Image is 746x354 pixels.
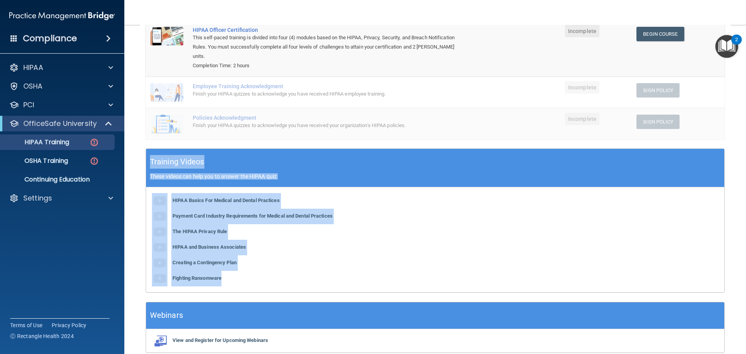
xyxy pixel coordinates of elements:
[636,115,680,129] button: Sign Policy
[193,61,466,70] div: Completion Time: 2 hours
[150,309,183,322] h5: Webinars
[152,224,167,240] img: gray_youtube_icon.38fcd6cc.png
[636,83,680,98] button: Sign Policy
[152,209,167,224] img: gray_youtube_icon.38fcd6cc.png
[193,115,466,121] div: Policies Acknowledgment
[173,228,227,234] b: The HIPAA Privacy Rule
[565,81,600,94] span: Incomplete
[150,155,204,169] h5: Training Videos
[5,176,111,183] p: Continuing Education
[193,27,466,33] a: HIPAA Officer Certification
[10,332,74,340] span: Ⓒ Rectangle Health 2024
[173,337,268,343] b: View and Register for Upcoming Webinars
[89,156,99,166] img: danger-circle.6113f641.png
[193,33,466,61] div: This self-paced training is divided into four (4) modules based on the HIPAA, Privacy, Security, ...
[173,275,221,281] b: Fighting Ransomware
[23,194,52,203] p: Settings
[636,27,684,41] a: Begin Course
[193,89,466,99] div: Finish your HIPAA quizzes to acknowledge you have received HIPAA employee training.
[9,100,113,110] a: PCI
[715,35,738,58] button: Open Resource Center, 2 new notifications
[150,173,720,180] p: These videos can help you to answer the HIPAA quiz
[23,100,34,110] p: PCI
[23,119,97,128] p: OfficeSafe University
[9,194,113,203] a: Settings
[9,82,113,91] a: OSHA
[5,157,68,165] p: OSHA Training
[23,33,77,44] h4: Compliance
[23,82,43,91] p: OSHA
[9,8,115,24] img: PMB logo
[565,113,600,125] span: Incomplete
[735,40,738,50] div: 2
[89,138,99,147] img: danger-circle.6113f641.png
[173,197,280,203] b: HIPAA Basics For Medical and Dental Practices
[173,260,237,265] b: Creating a Contingency Plan
[10,321,42,329] a: Terms of Use
[52,321,87,329] a: Privacy Policy
[173,213,333,219] b: Payment Card Industry Requirements for Medical and Dental Practices
[173,244,246,250] b: HIPAA and Business Associates
[152,271,167,286] img: gray_youtube_icon.38fcd6cc.png
[23,63,43,72] p: HIPAA
[5,138,69,146] p: HIPAA Training
[193,83,466,89] div: Employee Training Acknowledgment
[152,193,167,209] img: gray_youtube_icon.38fcd6cc.png
[152,240,167,255] img: gray_youtube_icon.38fcd6cc.png
[152,335,167,347] img: webinarIcon.c7ebbf15.png
[9,63,113,72] a: HIPAA
[9,119,113,128] a: OfficeSafe University
[565,25,600,37] span: Incomplete
[152,255,167,271] img: gray_youtube_icon.38fcd6cc.png
[193,121,466,130] div: Finish your HIPAA quizzes to acknowledge you have received your organization’s HIPAA policies.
